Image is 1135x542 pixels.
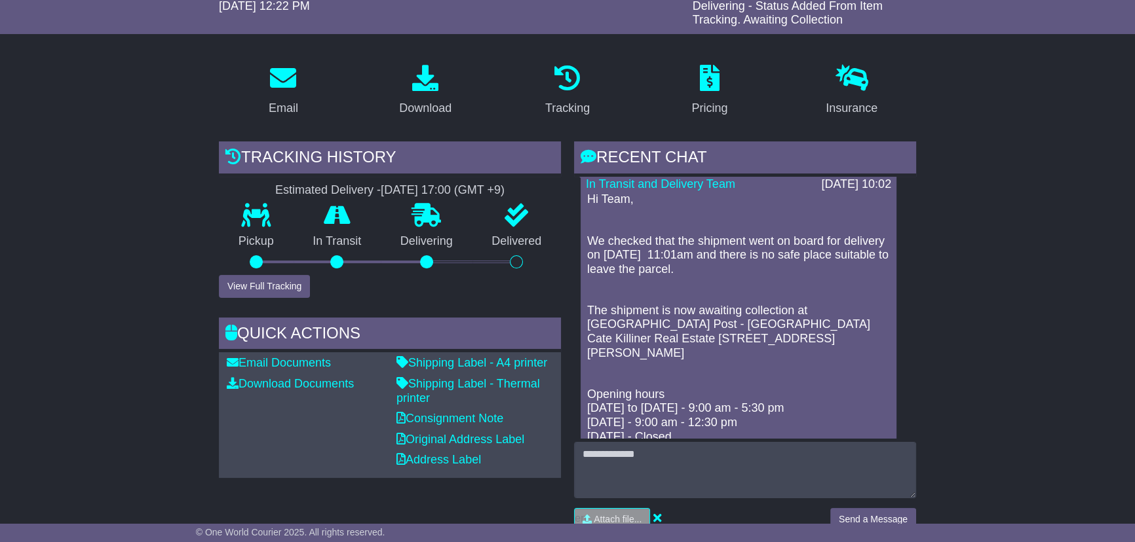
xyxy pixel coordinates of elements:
[396,356,547,369] a: Shipping Label - A4 printer
[227,377,354,390] a: Download Documents
[472,234,562,249] p: Delivered
[260,60,307,122] a: Email
[219,234,294,249] p: Pickup
[399,99,452,117] div: Download
[396,453,481,466] a: Address Label
[219,317,561,353] div: Quick Actions
[587,388,890,444] p: Opening hours [DATE] to [DATE] - 9:00 am - 5:30 pm [DATE] - 9:00 am - 12:30 pm [DATE] - Closed
[537,60,598,122] a: Tracking
[219,275,310,298] button: View Full Tracking
[587,192,890,207] p: Hi Team,
[294,234,381,249] p: In Transit
[219,183,561,198] div: Estimated Delivery -
[586,177,735,190] a: In Transit and Delivery Team
[269,99,298,117] div: Email
[227,356,331,369] a: Email Documents
[381,234,472,249] p: Delivering
[381,183,505,198] div: [DATE] 17:00 (GMT +9)
[219,141,561,177] div: Tracking history
[821,177,891,192] div: [DATE] 10:02
[826,99,877,117] div: Insurance
[196,527,385,537] span: © One World Courier 2025. All rights reserved.
[391,60,460,122] a: Download
[396,412,503,425] a: Consignment Note
[683,60,736,122] a: Pricing
[574,141,916,177] div: RECENT CHAT
[396,377,540,405] a: Shipping Label - Thermal printer
[830,508,916,531] button: Send a Message
[545,99,590,117] div: Tracking
[817,60,886,122] a: Insurance
[587,304,890,360] p: The shipment is now awaiting collection at [GEOGRAPHIC_DATA] Post - [GEOGRAPHIC_DATA] Cate Killin...
[396,433,524,446] a: Original Address Label
[691,99,727,117] div: Pricing
[587,234,890,277] p: We checked that the shipment went on board for delivery on [DATE] 11:01am and there is no safe pl...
